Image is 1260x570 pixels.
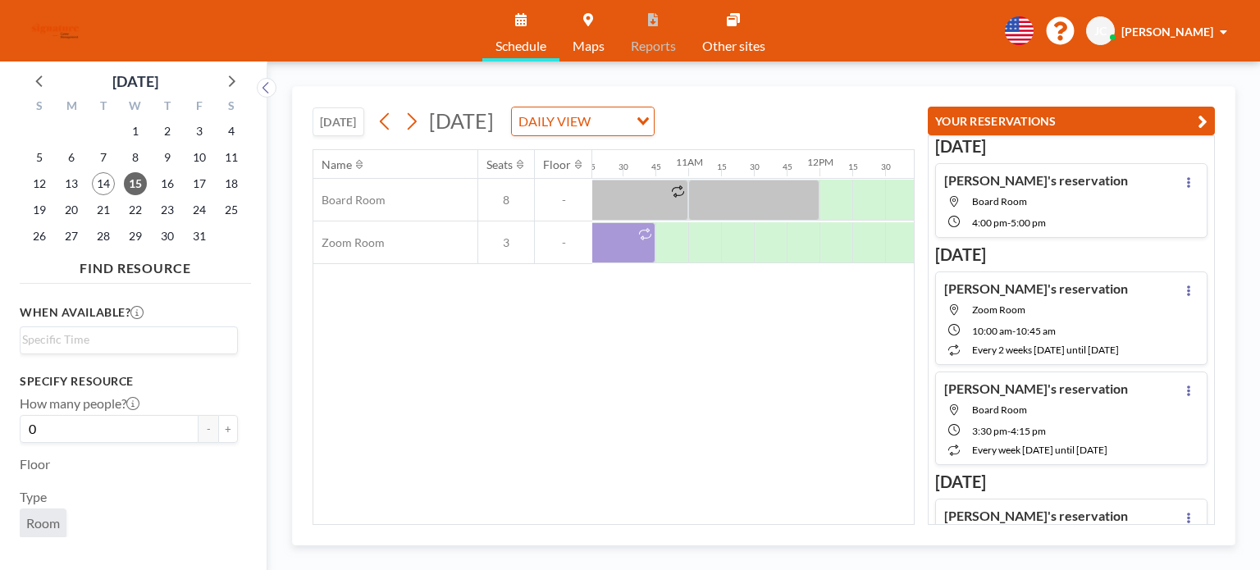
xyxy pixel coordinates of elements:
[199,415,218,443] button: -
[60,225,83,248] span: Monday, October 27, 2025
[156,225,179,248] span: Thursday, October 30, 2025
[1016,325,1056,337] span: 10:45 AM
[972,425,1007,437] span: 3:30 PM
[651,162,661,172] div: 45
[478,235,534,250] span: 3
[24,97,56,118] div: S
[313,193,386,207] span: Board Room
[120,97,152,118] div: W
[535,193,592,207] span: -
[1011,425,1046,437] span: 4:15 PM
[928,107,1215,135] button: YOUR RESERVATIONS
[151,97,183,118] div: T
[220,172,243,195] span: Saturday, October 18, 2025
[220,198,243,221] span: Saturday, October 25, 2025
[124,172,147,195] span: Wednesday, October 15, 2025
[124,146,147,169] span: Wednesday, October 8, 2025
[783,162,792,172] div: 45
[218,415,238,443] button: +
[881,162,891,172] div: 30
[1121,25,1213,39] span: [PERSON_NAME]
[717,162,727,172] div: 15
[188,146,211,169] span: Friday, October 10, 2025
[972,195,1027,207] span: Board Room
[573,39,605,52] span: Maps
[495,39,546,52] span: Schedule
[92,198,115,221] span: Tuesday, October 21, 2025
[1007,425,1011,437] span: -
[215,97,247,118] div: S
[20,253,251,276] h4: FIND RESOURCE
[702,39,765,52] span: Other sites
[972,325,1012,337] span: 10:00 AM
[20,456,50,472] label: Floor
[220,120,243,143] span: Saturday, October 4, 2025
[92,172,115,195] span: Tuesday, October 14, 2025
[20,489,47,505] label: Type
[322,157,352,172] div: Name
[676,156,703,168] div: 11AM
[807,156,833,168] div: 12PM
[944,381,1128,397] h4: [PERSON_NAME]'s reservation
[21,327,237,352] div: Search for option
[60,146,83,169] span: Monday, October 6, 2025
[220,146,243,169] span: Saturday, October 11, 2025
[543,157,571,172] div: Floor
[596,111,627,132] input: Search for option
[188,225,211,248] span: Friday, October 31, 2025
[512,107,654,135] div: Search for option
[1094,24,1107,39] span: JC
[26,15,84,48] img: organization-logo
[124,120,147,143] span: Wednesday, October 1, 2025
[972,217,1007,229] span: 4:00 PM
[313,107,364,136] button: [DATE]
[92,146,115,169] span: Tuesday, October 7, 2025
[619,162,628,172] div: 30
[935,472,1207,492] h3: [DATE]
[972,344,1119,356] span: every 2 weeks [DATE] until [DATE]
[1012,325,1016,337] span: -
[972,444,1107,456] span: every week [DATE] until [DATE]
[944,172,1128,189] h4: [PERSON_NAME]'s reservation
[26,515,60,531] span: Room
[28,172,51,195] span: Sunday, October 12, 2025
[92,225,115,248] span: Tuesday, October 28, 2025
[183,97,215,118] div: F
[188,120,211,143] span: Friday, October 3, 2025
[156,172,179,195] span: Thursday, October 16, 2025
[28,198,51,221] span: Sunday, October 19, 2025
[944,280,1128,297] h4: [PERSON_NAME]'s reservation
[20,374,238,389] h3: Specify resource
[429,108,494,133] span: [DATE]
[124,225,147,248] span: Wednesday, October 29, 2025
[1007,217,1011,229] span: -
[478,193,534,207] span: 8
[156,120,179,143] span: Thursday, October 2, 2025
[972,404,1027,416] span: Board Room
[60,172,83,195] span: Monday, October 13, 2025
[124,198,147,221] span: Wednesday, October 22, 2025
[313,235,385,250] span: Zoom Room
[156,198,179,221] span: Thursday, October 23, 2025
[22,331,228,349] input: Search for option
[20,395,139,412] label: How many people?
[156,146,179,169] span: Thursday, October 9, 2025
[944,508,1128,524] h4: [PERSON_NAME]'s reservation
[28,225,51,248] span: Sunday, October 26, 2025
[188,198,211,221] span: Friday, October 24, 2025
[188,172,211,195] span: Friday, October 17, 2025
[112,70,158,93] div: [DATE]
[1011,217,1046,229] span: 5:00 PM
[28,146,51,169] span: Sunday, October 5, 2025
[631,39,676,52] span: Reports
[935,244,1207,265] h3: [DATE]
[515,111,594,132] span: DAILY VIEW
[848,162,858,172] div: 15
[88,97,120,118] div: T
[972,303,1025,316] span: Zoom Room
[56,97,88,118] div: M
[935,136,1207,157] h3: [DATE]
[60,198,83,221] span: Monday, October 20, 2025
[535,235,592,250] span: -
[486,157,513,172] div: Seats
